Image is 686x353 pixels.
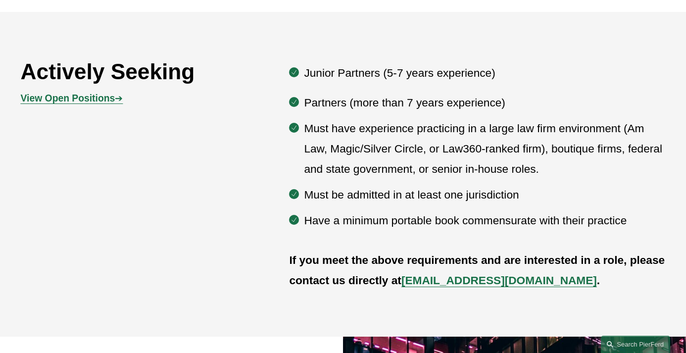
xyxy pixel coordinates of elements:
strong: If you meet the above requirements and are interested in a role, please contact us directly at [289,253,668,287]
p: Junior Partners (5-7 years experience) [304,63,665,83]
p: Must be admitted in at least one jurisdiction [304,185,665,205]
a: View Open Positions➔ [21,93,123,103]
a: [EMAIL_ADDRESS][DOMAIN_NAME] [401,274,597,287]
p: Must have experience practicing in a large law firm environment (Am Law, Magic/Silver Circle, or ... [304,118,665,179]
a: Search this site [601,336,670,353]
p: Have a minimum portable book commensurate with their practice [304,210,665,231]
span: ➔ [21,93,123,103]
strong: . [597,274,600,287]
p: Partners (more than 7 years experience) [304,93,665,113]
strong: View Open Positions [21,93,115,103]
h2: Actively Seeking [21,58,236,85]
